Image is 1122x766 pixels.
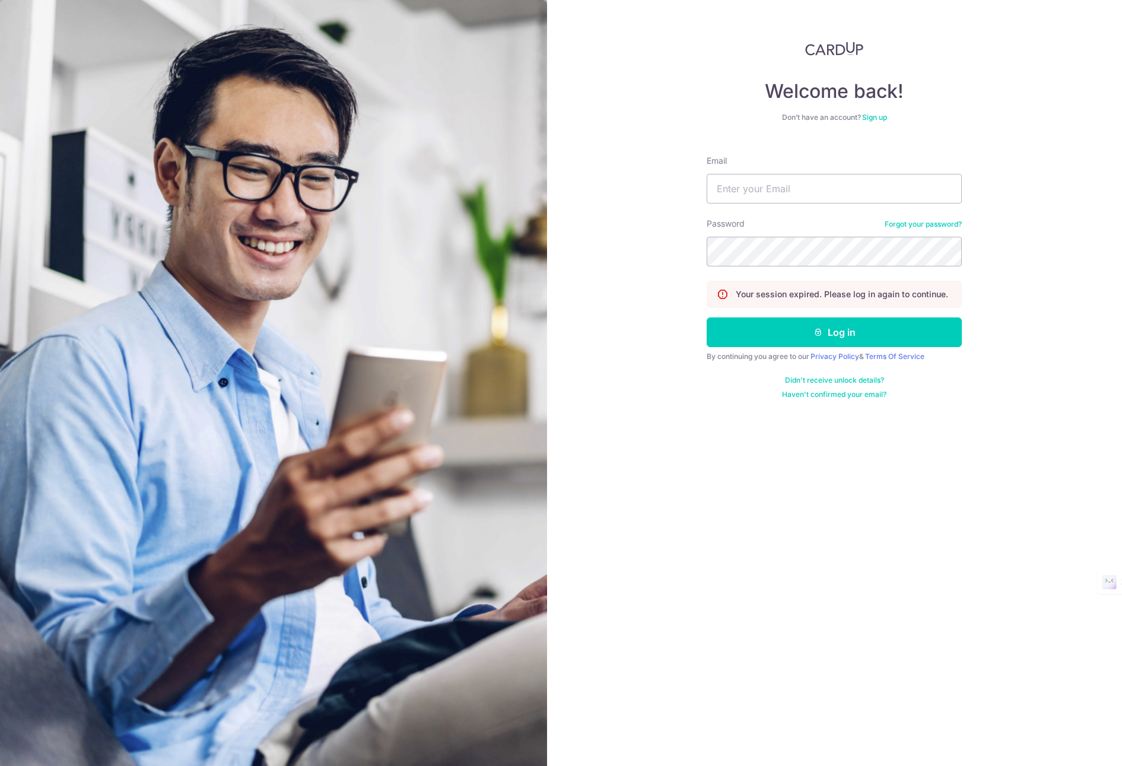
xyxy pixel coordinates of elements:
p: Your session expired. Please log in again to continue. [736,288,948,300]
a: Didn't receive unlock details? [785,376,884,385]
a: Haven't confirmed your email? [782,390,886,399]
div: Don’t have an account? [707,113,962,122]
h4: Welcome back! [707,80,962,103]
label: Email [707,155,727,167]
a: Sign up [862,113,887,122]
a: Terms Of Service [865,352,924,361]
div: By continuing you agree to our & [707,352,962,361]
label: Password [707,218,745,230]
a: Forgot your password? [885,220,962,229]
button: Log in [707,317,962,347]
a: Privacy Policy [810,352,859,361]
input: Enter your Email [707,174,962,204]
img: CardUp Logo [805,42,863,56]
